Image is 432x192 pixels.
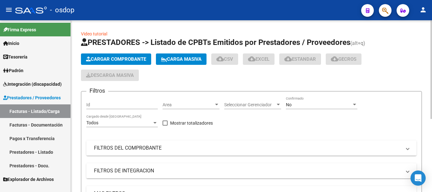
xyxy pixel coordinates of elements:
[3,40,19,47] span: Inicio
[81,53,151,65] button: Cargar Comprobante
[3,94,61,101] span: Prestadores / Proveedores
[163,102,214,108] span: Area
[211,53,238,65] button: CSV
[94,167,401,174] mat-panel-title: FILTROS DE INTEGRACION
[3,53,28,60] span: Tesorería
[3,26,36,33] span: Firma Express
[243,53,275,65] button: EXCEL
[3,67,23,74] span: Padrón
[156,53,207,65] button: Carga Masiva
[86,163,417,178] mat-expansion-panel-header: FILTROS DE INTEGRACION
[410,170,426,186] div: Open Intercom Messenger
[50,3,74,17] span: - osdop
[284,55,292,63] mat-icon: cloud_download
[86,72,134,78] span: Descarga Masiva
[3,81,62,88] span: Integración (discapacidad)
[161,56,201,62] span: Carga Masiva
[279,53,321,65] button: Estandar
[81,38,350,47] span: PRESTADORES -> Listado de CPBTs Emitidos por Prestadores / Proveedores
[86,56,146,62] span: Cargar Comprobante
[350,40,365,46] span: (alt+q)
[331,56,356,62] span: Gecros
[286,102,292,107] span: No
[326,53,361,65] button: Gecros
[216,56,233,62] span: CSV
[419,6,427,14] mat-icon: person
[331,55,338,63] mat-icon: cloud_download
[81,31,107,36] a: Video tutorial
[86,140,417,156] mat-expansion-panel-header: FILTROS DEL COMPROBANTE
[248,55,256,63] mat-icon: cloud_download
[170,119,213,127] span: Mostrar totalizadores
[3,176,54,183] span: Explorador de Archivos
[224,102,275,108] span: Seleccionar Gerenciador
[86,86,108,95] h3: Filtros
[86,120,98,125] span: Todos
[284,56,316,62] span: Estandar
[81,70,139,81] app-download-masive: Descarga masiva de comprobantes (adjuntos)
[81,70,139,81] button: Descarga Masiva
[94,145,401,152] mat-panel-title: FILTROS DEL COMPROBANTE
[248,56,269,62] span: EXCEL
[5,6,13,14] mat-icon: menu
[216,55,224,63] mat-icon: cloud_download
